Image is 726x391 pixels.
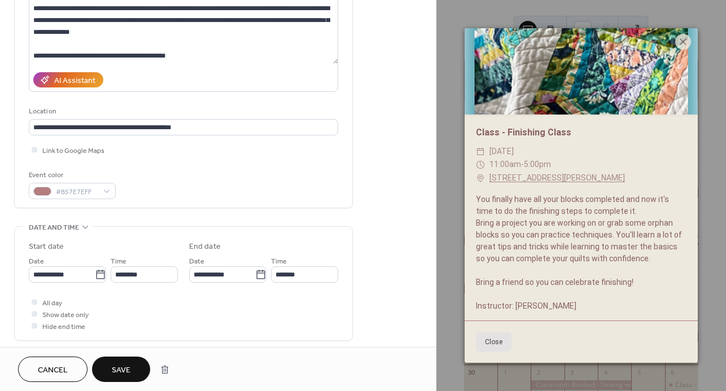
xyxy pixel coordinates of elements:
[42,309,89,321] span: Show date only
[38,364,68,376] span: Cancel
[521,160,524,169] span: -
[476,158,485,172] div: ​
[33,72,103,87] button: AI Assistant
[92,357,150,382] button: Save
[111,256,126,267] span: Time
[271,256,287,267] span: Time
[476,332,511,352] button: Close
[42,145,104,157] span: Link to Google Maps
[524,160,551,169] span: 5:00pm
[465,126,698,139] div: Class - Finishing Class
[189,241,221,253] div: End date
[476,172,485,185] div: ​
[54,75,95,87] div: AI Assistant
[489,145,514,159] span: [DATE]
[29,106,336,117] div: Location
[29,169,113,181] div: Event color
[189,256,204,267] span: Date
[29,222,79,234] span: Date and time
[18,357,88,382] button: Cancel
[465,194,698,312] div: You finally have all your blocks completed and now it's time to do the finishing steps to complet...
[56,186,98,198] span: #B57E7EFF
[29,241,64,253] div: Start date
[29,256,44,267] span: Date
[489,172,625,185] a: [STREET_ADDRESS][PERSON_NAME]
[112,364,130,376] span: Save
[42,297,62,309] span: All day
[42,321,85,333] span: Hide end time
[476,145,485,159] div: ​
[489,160,521,169] span: 11:00am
